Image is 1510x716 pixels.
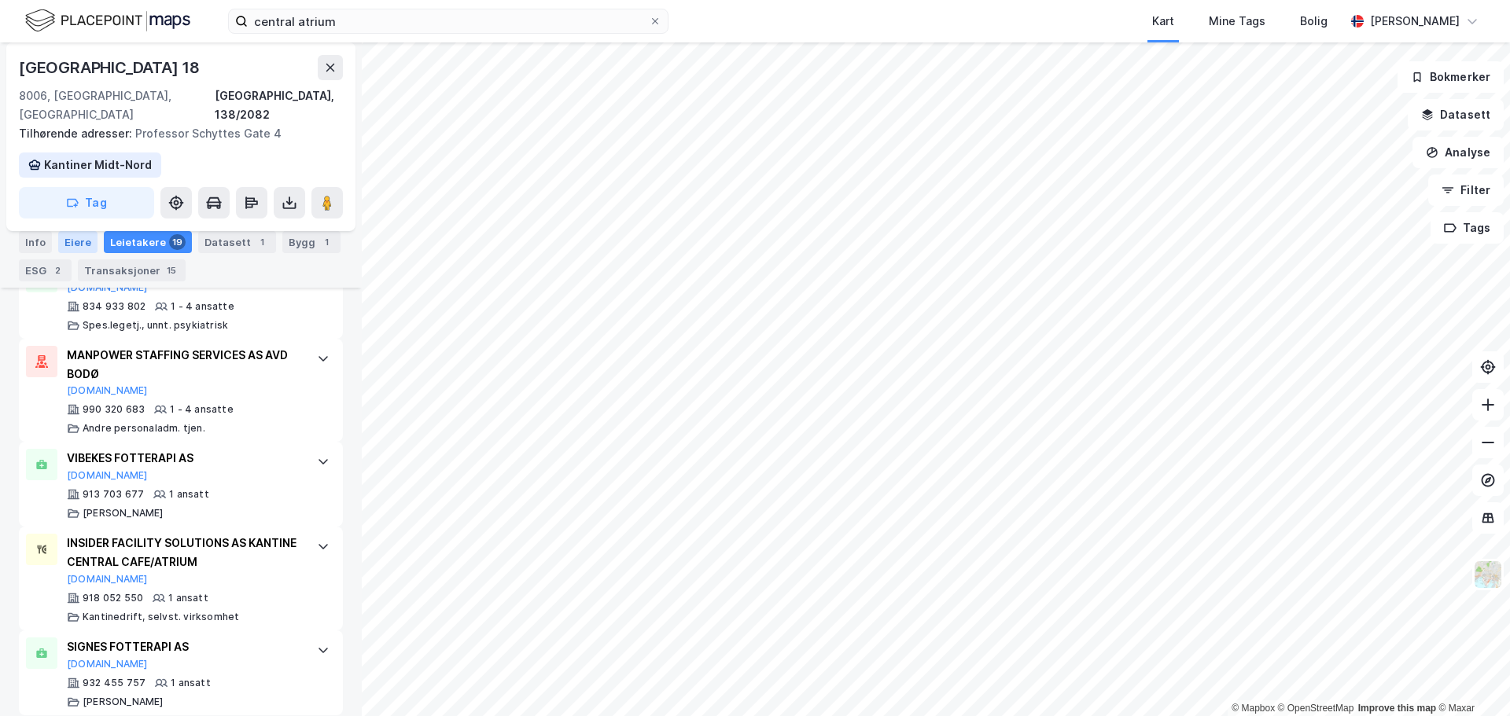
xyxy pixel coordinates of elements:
div: Kantiner Midt-Nord [44,156,152,174]
img: Z [1473,560,1503,589]
a: Mapbox [1232,703,1275,714]
div: Leietakere [104,231,192,253]
div: INSIDER FACILITY SOLUTIONS AS KANTINE CENTRAL CAFE/ATRIUM [67,534,301,571]
div: 932 455 757 [83,677,145,689]
div: Transaksjoner [78,259,186,281]
div: [GEOGRAPHIC_DATA] 18 [19,55,203,80]
button: Tags [1431,212,1504,244]
button: Bokmerker [1398,61,1504,93]
button: Datasett [1408,99,1504,130]
div: 1 ansatt [168,592,208,604]
div: Eiere [58,231,98,253]
div: Mine Tags [1209,12,1265,31]
div: Bolig [1300,12,1328,31]
button: [DOMAIN_NAME] [67,469,148,482]
div: 990 320 683 [83,403,145,416]
div: 1 [319,234,334,250]
div: Spes.legetj., unnt. psykiatrisk [83,319,228,332]
span: Tilhørende adresser: [19,127,135,140]
iframe: Chat Widget [1431,641,1510,716]
a: OpenStreetMap [1278,703,1354,714]
div: 1 - 4 ansatte [171,300,234,313]
div: Kart [1152,12,1174,31]
div: 1 ansatt [169,488,209,501]
div: 1 ansatt [171,677,211,689]
div: Info [19,231,52,253]
button: Filter [1428,174,1504,206]
button: [DOMAIN_NAME] [67,573,148,586]
div: [GEOGRAPHIC_DATA], 138/2082 [215,86,343,124]
div: 834 933 802 [83,300,145,313]
div: Kantinedrift, selvst. virksomhet [83,611,239,623]
div: Datasett [198,231,276,253]
div: 1 - 4 ansatte [170,403,234,416]
div: [PERSON_NAME] [1370,12,1460,31]
div: SIGNES FOTTERAPI AS [67,637,301,656]
a: Improve this map [1358,703,1436,714]
div: Andre personaladm. tjen. [83,422,205,435]
input: Søk på adresse, matrikkel, gårdeiere, leietakere eller personer [248,9,649,33]
div: MANPOWER STAFFING SERVICES AS AVD BODØ [67,346,301,384]
div: VIBEKES FOTTERAPI AS [67,449,301,468]
div: [PERSON_NAME] [83,507,164,520]
div: 19 [169,234,186,250]
div: Professor Schyttes Gate 4 [19,124,330,143]
div: 2 [50,263,65,278]
button: Tag [19,187,154,218]
button: [DOMAIN_NAME] [67,384,148,397]
button: Analyse [1412,137,1504,168]
div: Bygg [282,231,341,253]
div: 918 052 550 [83,592,143,604]
div: Kontrollprogram for chat [1431,641,1510,716]
div: 1 [254,234,270,250]
div: ESG [19,259,72,281]
div: 8006, [GEOGRAPHIC_DATA], [GEOGRAPHIC_DATA] [19,86,215,124]
div: 913 703 677 [83,488,144,501]
div: 15 [164,263,179,278]
div: [PERSON_NAME] [83,696,164,708]
button: [DOMAIN_NAME] [67,658,148,670]
img: logo.f888ab2527a4732fd821a326f86c7f29.svg [25,7,190,35]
